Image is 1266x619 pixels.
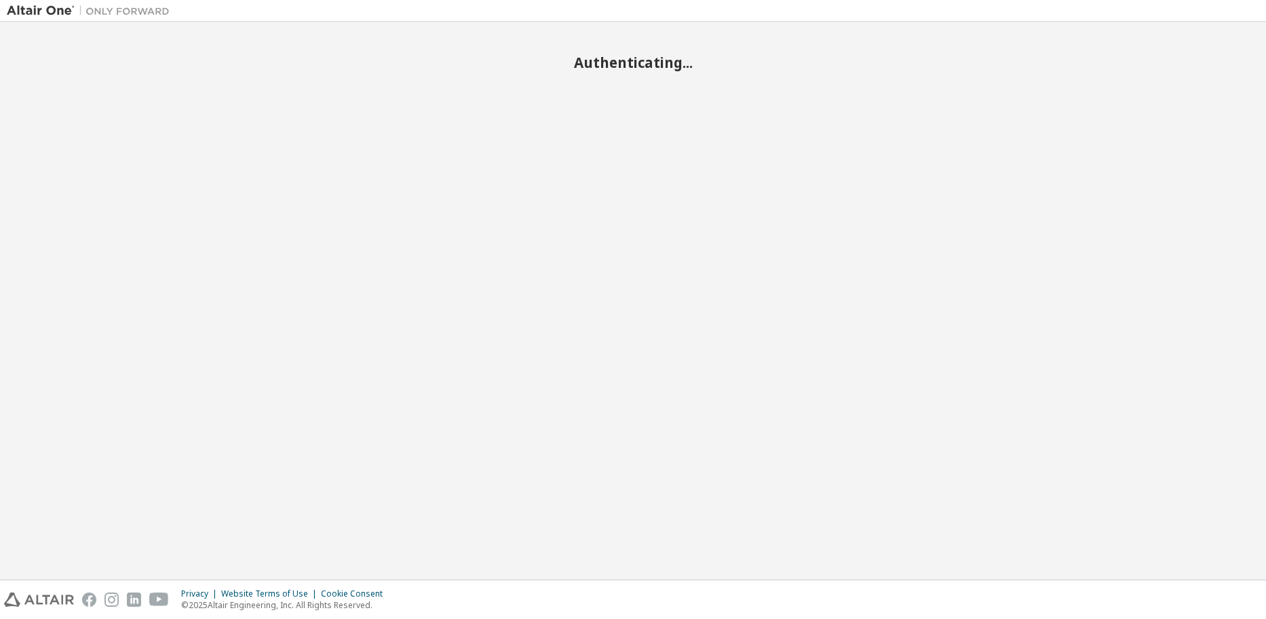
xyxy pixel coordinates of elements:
img: youtube.svg [149,593,169,607]
img: altair_logo.svg [4,593,74,607]
img: facebook.svg [82,593,96,607]
p: © 2025 Altair Engineering, Inc. All Rights Reserved. [181,599,391,611]
img: instagram.svg [104,593,119,607]
div: Website Terms of Use [221,588,321,599]
div: Privacy [181,588,221,599]
div: Cookie Consent [321,588,391,599]
img: linkedin.svg [127,593,141,607]
img: Altair One [7,4,176,18]
h2: Authenticating... [7,54,1259,71]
